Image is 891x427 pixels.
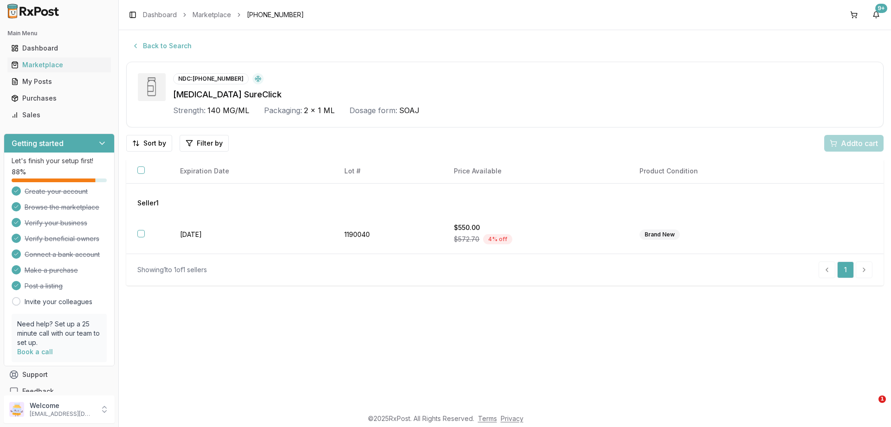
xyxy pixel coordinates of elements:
span: Verify beneficial owners [25,234,99,243]
a: Terms [478,414,497,422]
span: Verify your business [25,218,87,228]
a: Privacy [501,414,523,422]
a: Dashboard [143,10,177,19]
button: Marketplace [4,57,115,72]
button: 9+ [869,7,884,22]
div: Packaging: [264,105,302,116]
th: Product Condition [628,159,814,184]
a: Book a call [17,348,53,356]
span: 88 % [12,167,26,177]
div: $550.00 [454,223,617,232]
div: Purchases [11,94,107,103]
div: Sales [11,110,107,120]
h2: Main Menu [7,30,111,37]
span: $572.70 [454,235,479,244]
span: 1 [878,395,886,403]
th: Lot # [333,159,443,184]
div: 4 % off [483,234,512,244]
div: Dosage form: [349,105,397,116]
span: Feedback [22,387,54,396]
img: RxPost Logo [4,4,63,19]
div: Dashboard [11,44,107,53]
p: [EMAIL_ADDRESS][DOMAIN_NAME] [30,410,94,418]
nav: pagination [819,261,872,278]
th: Expiration Date [169,159,333,184]
a: Dashboard [7,40,111,57]
td: 1190040 [333,216,443,254]
p: Need help? Set up a 25 minute call with our team to set up. [17,319,101,347]
button: Support [4,366,115,383]
button: Dashboard [4,41,115,56]
p: Let's finish your setup first! [12,156,107,166]
div: NDC: [PHONE_NUMBER] [173,73,249,84]
div: Strength: [173,105,206,116]
button: Filter by [180,135,229,152]
span: 140 MG/ML [207,105,249,116]
a: Marketplace [193,10,231,19]
button: Back to Search [126,38,197,54]
iframe: Intercom live chat [859,395,882,418]
span: Sort by [143,139,166,148]
span: [PHONE_NUMBER] [247,10,304,19]
a: Invite your colleagues [25,297,92,306]
span: Post a listing [25,281,63,291]
img: User avatar [9,402,24,417]
span: Create your account [25,187,88,196]
img: Repatha SureClick 140 MG/ML SOAJ [138,73,166,101]
button: My Posts [4,74,115,89]
a: Marketplace [7,57,111,73]
span: Make a purchase [25,266,78,275]
span: 2 x 1 ML [304,105,335,116]
div: My Posts [11,77,107,86]
div: Showing 1 to 1 of 1 sellers [137,265,207,274]
h3: Getting started [12,138,64,149]
nav: breadcrumb [143,10,304,19]
button: Sort by [126,135,172,152]
span: SOAJ [399,105,420,116]
a: Sales [7,107,111,123]
span: Connect a bank account [25,250,100,259]
a: My Posts [7,73,111,90]
div: Brand New [639,229,680,240]
button: Sales [4,108,115,122]
span: Filter by [197,139,223,148]
p: Welcome [30,401,94,410]
td: [DATE] [169,216,333,254]
button: Purchases [4,91,115,106]
div: Marketplace [11,60,107,70]
span: Seller 1 [137,198,159,208]
a: 1 [837,261,854,278]
th: Price Available [443,159,628,184]
a: Purchases [7,90,111,107]
div: [MEDICAL_DATA] SureClick [173,88,872,101]
div: 9+ [875,4,887,13]
span: Browse the marketplace [25,203,99,212]
button: Feedback [4,383,115,400]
